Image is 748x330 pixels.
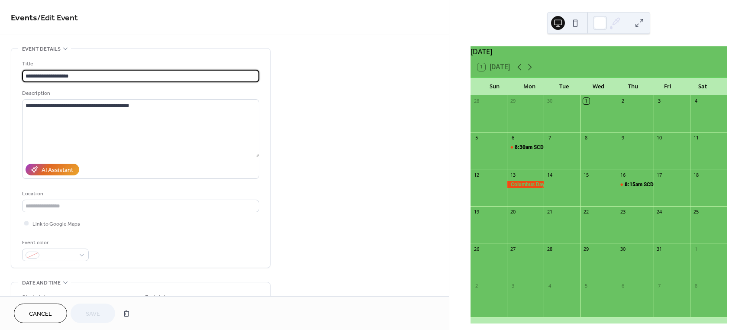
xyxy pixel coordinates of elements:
[619,98,626,104] div: 2
[693,209,699,215] div: 25
[509,98,516,104] div: 29
[471,46,727,57] div: [DATE]
[473,282,480,289] div: 2
[22,238,87,247] div: Event color
[22,278,61,288] span: Date and time
[507,144,544,151] div: SCD Board Meeting
[22,89,258,98] div: Description
[583,209,590,215] div: 22
[547,78,581,95] div: Tue
[651,78,685,95] div: Fri
[693,135,699,141] div: 11
[22,59,258,68] div: Title
[693,98,699,104] div: 4
[22,293,49,302] div: Start date
[546,209,553,215] div: 21
[26,164,79,175] button: AI Assistant
[583,282,590,289] div: 5
[507,181,544,188] div: Columbus Day Holiday
[509,171,516,178] div: 13
[619,282,626,289] div: 6
[546,98,553,104] div: 30
[477,78,512,95] div: Sun
[625,181,644,188] span: 8:15am
[617,181,654,188] div: SCD on KDAK
[619,171,626,178] div: 16
[29,310,52,319] span: Cancel
[22,45,61,54] span: Event details
[22,189,258,198] div: Location
[509,135,516,141] div: 6
[512,78,547,95] div: Mon
[685,78,720,95] div: Sat
[32,220,80,229] span: Link to Google Maps
[693,171,699,178] div: 18
[583,98,590,104] div: 1
[693,246,699,252] div: 1
[546,135,553,141] div: 7
[11,10,37,26] a: Events
[509,209,516,215] div: 20
[473,171,480,178] div: 12
[656,246,663,252] div: 31
[619,135,626,141] div: 9
[473,246,480,252] div: 26
[581,78,616,95] div: Wed
[473,135,480,141] div: 5
[583,171,590,178] div: 15
[145,293,169,302] div: End date
[546,246,553,252] div: 28
[656,171,663,178] div: 17
[473,98,480,104] div: 28
[546,282,553,289] div: 4
[644,181,676,188] div: SCD on KDAK
[656,282,663,289] div: 7
[42,166,73,175] div: AI Assistant
[583,135,590,141] div: 8
[509,282,516,289] div: 3
[656,135,663,141] div: 10
[583,246,590,252] div: 29
[616,78,651,95] div: Thu
[619,209,626,215] div: 23
[656,209,663,215] div: 24
[473,209,480,215] div: 19
[14,304,67,323] button: Cancel
[656,98,663,104] div: 3
[693,282,699,289] div: 8
[509,246,516,252] div: 27
[515,144,534,151] span: 8:30am
[37,10,78,26] span: / Edit Event
[546,171,553,178] div: 14
[619,246,626,252] div: 30
[534,144,579,151] div: SCD Board Meeting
